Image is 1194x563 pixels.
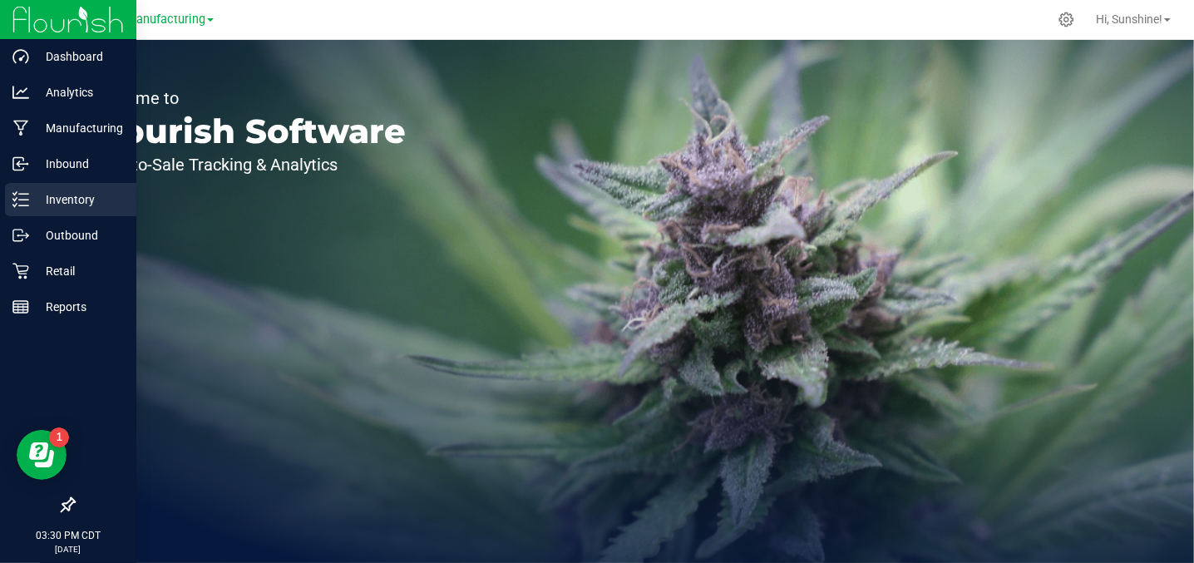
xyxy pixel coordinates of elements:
[29,118,129,138] p: Manufacturing
[29,225,129,245] p: Outbound
[7,543,129,556] p: [DATE]
[12,48,29,65] inline-svg: Dashboard
[90,115,406,148] p: Flourish Software
[90,156,406,173] p: Seed-to-Sale Tracking & Analytics
[12,156,29,172] inline-svg: Inbound
[12,84,29,101] inline-svg: Analytics
[29,82,129,102] p: Analytics
[29,297,129,317] p: Reports
[29,154,129,174] p: Inbound
[29,261,129,281] p: Retail
[12,227,29,244] inline-svg: Outbound
[12,299,29,315] inline-svg: Reports
[12,191,29,208] inline-svg: Inventory
[12,120,29,136] inline-svg: Manufacturing
[49,427,69,447] iframe: Resource center unread badge
[29,47,129,67] p: Dashboard
[29,190,129,210] p: Inventory
[1056,12,1077,27] div: Manage settings
[90,90,406,106] p: Welcome to
[1096,12,1162,26] span: Hi, Sunshine!
[126,12,205,27] span: Manufacturing
[7,528,129,543] p: 03:30 PM CDT
[12,263,29,279] inline-svg: Retail
[17,430,67,480] iframe: Resource center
